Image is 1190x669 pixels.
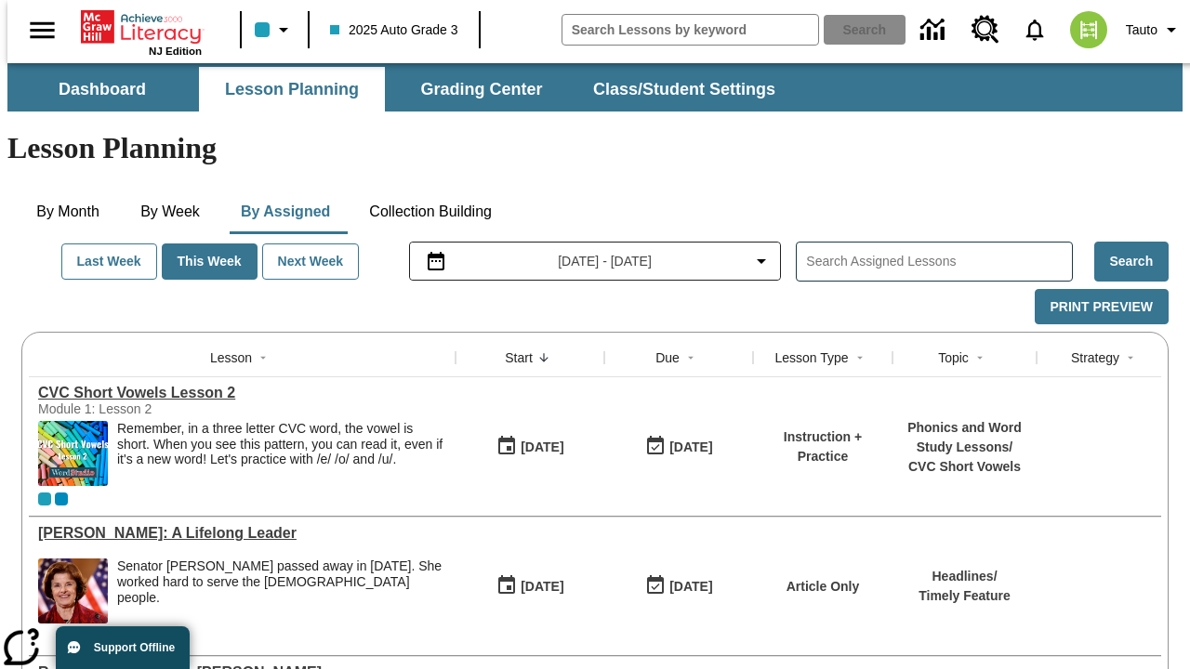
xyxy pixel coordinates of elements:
[578,67,790,111] button: Class/Student Settings
[15,3,70,58] button: Open side menu
[117,421,446,467] p: Remember, in a three letter CVC word, the vowel is short. When you see this pattern, you can read...
[1119,347,1142,369] button: Sort
[960,5,1011,55] a: Resource Center, Will open in new tab
[252,347,274,369] button: Sort
[56,626,190,669] button: Support Offline
[521,575,563,598] div: [DATE]
[7,131,1183,165] h1: Lesson Planning
[639,429,719,465] button: 09/29/25: Last day the lesson can be accessed
[762,427,883,466] p: Instruction + Practice
[902,418,1027,457] p: Phonics and Word Study Lessons /
[669,575,712,598] div: [DATE]
[1059,6,1118,54] button: Select a new avatar
[774,348,848,367] div: Lesson Type
[1070,11,1107,48] img: avatar image
[417,250,773,272] button: Select the date range menu item
[1094,242,1169,282] button: Search
[38,421,108,486] img: CVC Short Vowels Lesson 2.
[354,190,507,234] button: Collection Building
[38,385,446,401] div: CVC Short Vowels Lesson 2
[81,7,202,57] div: Home
[806,248,1071,275] input: Search Assigned Lessons
[593,79,775,100] span: Class/Student Settings
[7,67,792,111] div: SubNavbar
[969,347,991,369] button: Sort
[490,569,570,604] button: 09/29/25: First time the lesson was available
[94,641,175,654] span: Support Offline
[1011,6,1059,54] a: Notifications
[59,79,146,100] span: Dashboard
[330,20,458,40] span: 2025 Auto Grade 3
[61,243,157,280] button: Last Week
[558,252,652,271] span: [DATE] - [DATE]
[505,348,533,367] div: Start
[262,243,360,280] button: Next Week
[117,558,446,605] div: Senator [PERSON_NAME] passed away in [DATE]. She worked hard to serve the [DEMOGRAPHIC_DATA] people.
[199,67,385,111] button: Lesson Planning
[38,385,446,401] a: CVC Short Vowels Lesson 2, Lessons
[9,67,195,111] button: Dashboard
[562,15,818,45] input: search field
[38,558,108,623] img: Senator Dianne Feinstein of California smiles with the U.S. flag behind her.
[149,46,202,57] span: NJ Edition
[81,8,202,46] a: Home
[787,577,860,597] p: Article Only
[7,63,1183,111] div: SubNavbar
[38,401,317,416] div: Module 1: Lesson 2
[162,243,258,280] button: This Week
[247,13,302,46] button: Class color is light blue. Change class color
[38,525,446,542] a: Dianne Feinstein: A Lifelong Leader, Lessons
[55,492,68,505] div: OL 2025 Auto Grade 4
[1035,289,1169,325] button: Print Preview
[210,348,252,367] div: Lesson
[938,348,969,367] div: Topic
[117,421,446,486] div: Remember, in a three letter CVC word, the vowel is short. When you see this pattern, you can read...
[420,79,542,100] span: Grading Center
[902,457,1027,477] p: CVC Short Vowels
[1118,13,1190,46] button: Profile/Settings
[38,492,51,505] div: Current Class
[490,429,570,465] button: 09/29/25: First time the lesson was available
[117,558,446,623] div: Senator Dianne Feinstein passed away in September 2023. She worked hard to serve the American peo...
[919,586,1011,606] p: Timely Feature
[226,190,345,234] button: By Assigned
[680,347,702,369] button: Sort
[1071,348,1119,367] div: Strategy
[389,67,575,111] button: Grading Center
[38,525,446,542] div: Dianne Feinstein: A Lifelong Leader
[655,348,680,367] div: Due
[521,436,563,459] div: [DATE]
[533,347,555,369] button: Sort
[639,569,719,604] button: 09/29/25: Last day the lesson can be accessed
[669,436,712,459] div: [DATE]
[919,567,1011,586] p: Headlines /
[225,79,359,100] span: Lesson Planning
[1126,20,1157,40] span: Tauto
[750,250,773,272] svg: Collapse Date Range Filter
[124,190,217,234] button: By Week
[849,347,871,369] button: Sort
[21,190,114,234] button: By Month
[909,5,960,56] a: Data Center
